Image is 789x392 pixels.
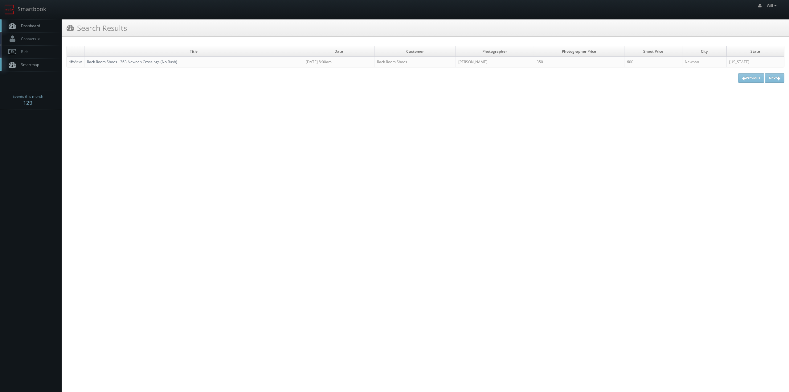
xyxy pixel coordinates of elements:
span: Events this month [13,93,43,100]
td: Title [84,46,303,57]
td: 350 [534,57,624,67]
span: Dashboard [18,23,40,28]
td: [PERSON_NAME] [456,57,534,67]
a: Rack Room Shoes - 363 Newnan Crossings (No Rush) [87,59,177,64]
h3: Search Results [67,23,127,33]
span: Smartmap [18,62,39,67]
td: Shoot Price [624,46,682,57]
td: Photographer Price [534,46,624,57]
td: Photographer [456,46,534,57]
td: State [726,46,784,57]
span: Contacts [18,36,42,41]
span: Will [767,3,779,8]
img: smartbook-logo.png [5,5,14,14]
td: City [682,46,726,57]
td: Rack Room Shoes [374,57,456,67]
td: Newnan [682,57,726,67]
td: Customer [374,46,456,57]
td: 600 [624,57,682,67]
td: [US_STATE] [726,57,784,67]
a: View [69,59,82,64]
td: [DATE] 8:00am [303,57,374,67]
span: Bids [18,49,28,54]
td: Date [303,46,374,57]
strong: 129 [23,99,32,106]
